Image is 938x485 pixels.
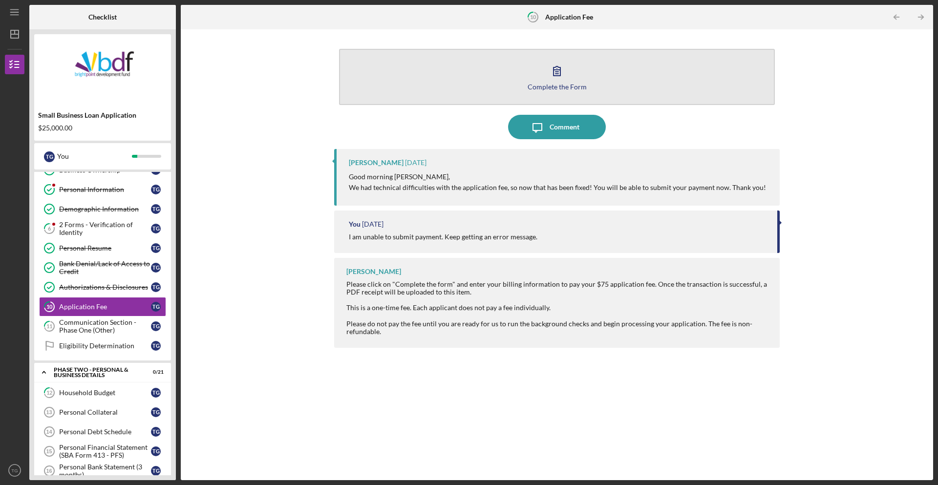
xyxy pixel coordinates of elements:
[151,388,161,398] div: T G
[59,244,151,252] div: Personal Resume
[59,260,151,275] div: Bank Denial/Lack of Access to Credit
[59,283,151,291] div: Authorizations & Disclosures
[46,409,52,415] tspan: 13
[349,159,404,167] div: [PERSON_NAME]
[54,367,139,378] div: PHASE TWO - PERSONAL & BUSINESS DETAILS
[151,224,161,233] div: T G
[39,442,166,461] a: 15Personal Financial Statement (SBA Form 413 - PFS)TG
[39,277,166,297] a: Authorizations & DisclosuresTG
[48,226,51,232] tspan: 6
[346,304,770,312] div: This is a one-time fee. Each applicant does not pay a fee individually.
[346,320,770,336] div: Please do not pay the fee until you are ready for us to run the background checks and begin proce...
[59,443,151,459] div: Personal Financial Statement (SBA Form 413 - PFS)
[59,463,151,479] div: Personal Bank Statement (3 months)
[88,13,117,21] b: Checklist
[11,468,18,473] text: TG
[39,180,166,199] a: Personal InformationTG
[39,219,166,238] a: 62 Forms - Verification of IdentityTG
[528,83,587,90] div: Complete the Form
[59,186,151,193] div: Personal Information
[59,428,151,436] div: Personal Debt Schedule
[550,115,579,139] div: Comment
[59,205,151,213] div: Demographic Information
[39,316,166,336] a: 11Communication Section - Phase One (Other)TG
[39,336,166,356] a: Eligibility DeterminationTG
[151,446,161,456] div: T G
[151,185,161,194] div: T G
[59,221,151,236] div: 2 Forms - Verification of Identity
[46,448,52,454] tspan: 15
[59,318,151,334] div: Communication Section - Phase One (Other)
[38,124,167,132] div: $25,000.00
[530,14,536,20] tspan: 10
[346,268,401,275] div: [PERSON_NAME]
[151,427,161,437] div: T G
[146,369,164,375] div: 0 / 21
[39,199,166,219] a: Demographic InformationTG
[46,304,53,310] tspan: 10
[349,171,766,182] p: Good morning [PERSON_NAME],
[38,111,167,119] div: Small Business Loan Application
[151,263,161,273] div: T G
[46,390,52,396] tspan: 12
[59,342,151,350] div: Eligibility Determination
[59,408,151,416] div: Personal Collateral
[339,49,775,105] button: Complete the Form
[5,461,24,480] button: TG
[405,159,426,167] time: 2025-10-06 12:23
[39,402,166,422] a: 13Personal CollateralTG
[46,323,52,330] tspan: 11
[39,258,166,277] a: Bank Denial/Lack of Access to CreditTG
[151,302,161,312] div: T G
[59,303,151,311] div: Application Fee
[151,282,161,292] div: T G
[545,13,593,21] b: Application Fee
[34,39,171,98] img: Product logo
[151,341,161,351] div: T G
[39,461,166,481] a: 16Personal Bank Statement (3 months)TG
[39,383,166,402] a: 12Household BudgetTG
[151,321,161,331] div: T G
[349,220,361,228] div: You
[151,204,161,214] div: T G
[151,466,161,476] div: T G
[508,115,606,139] button: Comment
[151,243,161,253] div: T G
[346,280,770,296] div: Please click on "Complete the form" and enter your billing information to pay your $75 applicatio...
[44,151,55,162] div: T G
[46,468,52,474] tspan: 16
[59,389,151,397] div: Household Budget
[349,182,766,193] p: We had technical difficulties with the application fee, so now that has been fixed! You will be a...
[46,429,52,435] tspan: 14
[39,422,166,442] a: 14Personal Debt ScheduleTG
[57,148,132,165] div: You
[39,238,166,258] a: Personal ResumeTG
[349,233,537,241] div: I am unable to submit payment. Keep getting an error message.
[362,220,384,228] time: 2025-09-17 21:06
[39,297,166,316] a: 10Application FeeTG
[151,407,161,417] div: T G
